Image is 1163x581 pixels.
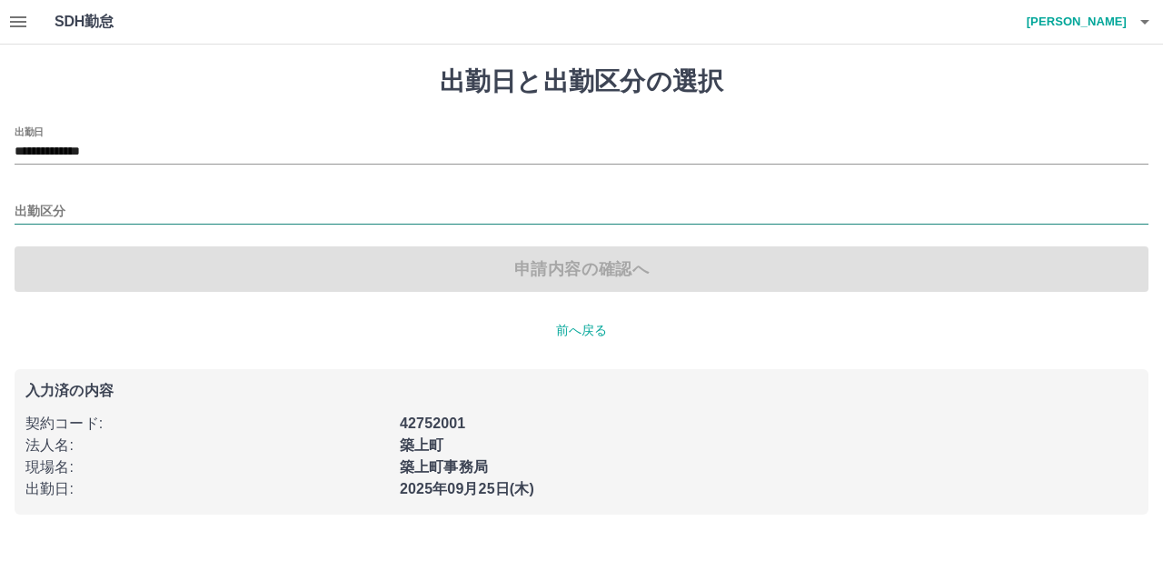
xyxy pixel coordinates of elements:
label: 出勤日 [15,125,44,138]
p: 法人名 : [25,435,389,456]
p: 出勤日 : [25,478,389,500]
b: 42752001 [400,416,465,431]
b: 築上町 [400,437,443,453]
p: 入力済の内容 [25,384,1138,398]
b: 築上町事務局 [400,459,488,475]
b: 2025年09月25日(木) [400,481,534,496]
p: 現場名 : [25,456,389,478]
h1: 出勤日と出勤区分の選択 [15,66,1148,97]
p: 契約コード : [25,413,389,435]
p: 前へ戻る [15,321,1148,340]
